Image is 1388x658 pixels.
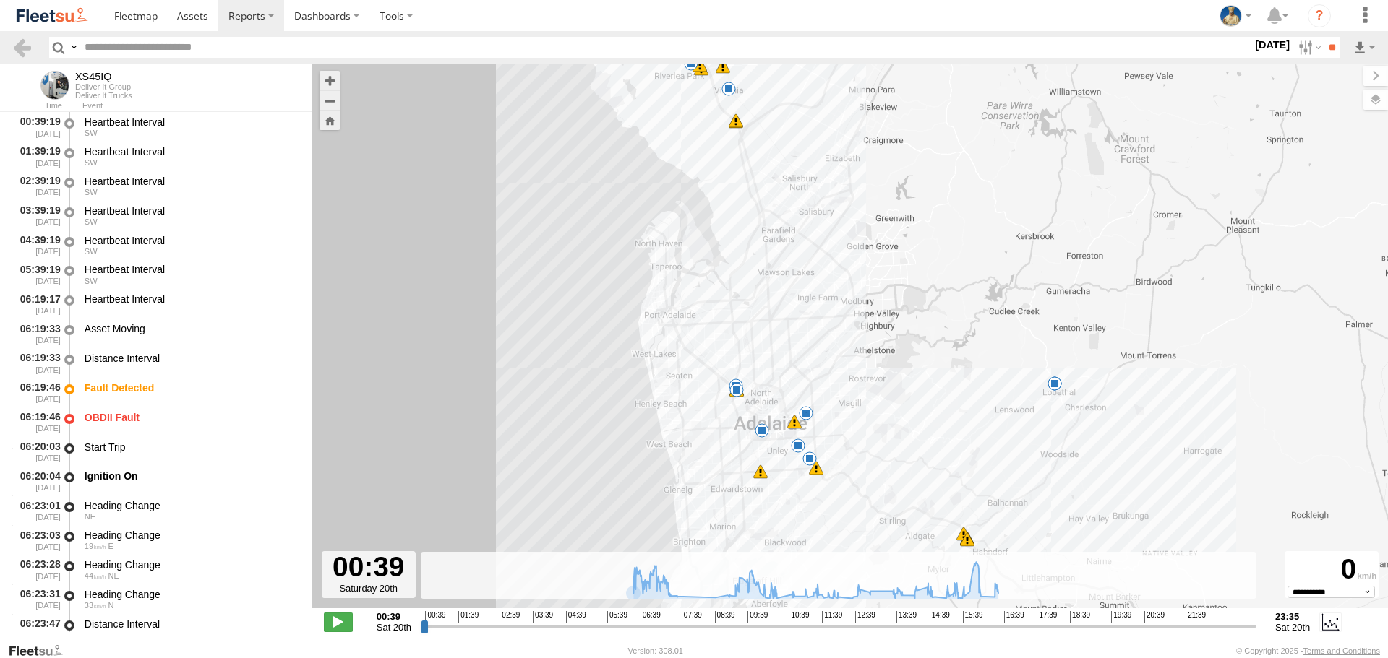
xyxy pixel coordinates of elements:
span: Heading: 7 [108,631,114,639]
div: Version: 308.01 [628,646,683,655]
span: 17:39 [1037,611,1057,623]
span: 74 [85,631,106,639]
span: Heading: 74 [108,542,113,550]
div: © Copyright 2025 - [1236,646,1380,655]
div: 06:23:03 [DATE] [12,527,62,553]
div: 04:39:19 [DATE] [12,232,62,259]
button: Zoom Home [320,111,340,130]
span: 44 [85,571,106,580]
a: Terms and Conditions [1303,646,1380,655]
div: Deliver It Group [75,82,132,91]
span: 11:39 [822,611,842,623]
strong: 23:35 [1275,611,1310,622]
div: Fault Detected [85,381,299,394]
a: Back to previous Page [12,37,33,58]
span: 20:39 [1144,611,1165,623]
span: 21:39 [1186,611,1206,623]
div: 06:23:28 [DATE] [12,556,62,583]
a: Visit our Website [8,644,74,658]
div: Heartbeat Interval [85,116,299,129]
span: Heading: 41 [85,512,95,521]
div: Matt Draper [1214,5,1256,27]
div: 06:20:04 [DATE] [12,468,62,495]
div: XS45IQ - View Asset History [75,71,132,82]
div: 06:19:17 [DATE] [12,290,62,317]
div: Distance Interval [85,618,299,631]
span: 12:39 [855,611,875,623]
span: 15:39 [963,611,983,623]
div: 02:39:19 [DATE] [12,173,62,199]
div: 06:19:33 [DATE] [12,320,62,347]
span: 04:39 [566,611,586,623]
span: 13:39 [896,611,917,623]
label: Search Query [68,37,80,58]
span: 09:39 [747,611,768,623]
div: Heartbeat Interval [85,204,299,217]
div: Event [82,103,312,110]
span: Heading: 239 [85,129,98,137]
div: Heartbeat Interval [85,263,299,276]
label: Search Filter Options [1293,37,1324,58]
div: 05:39:19 [DATE] [12,261,62,288]
div: 7 [799,406,813,420]
div: Heartbeat Interval [85,175,299,188]
span: Heading: 38 [108,571,119,580]
div: 06:23:31 [DATE] [12,586,62,612]
div: 06:23:01 [DATE] [12,497,62,524]
div: Heading Change [85,529,299,542]
div: 06:19:33 [DATE] [12,350,62,376]
i: ? [1308,4,1331,27]
span: 05:39 [607,611,627,623]
span: 33 [85,601,106,610]
div: Heading Change [85,499,299,512]
span: 08:39 [715,611,735,623]
div: 01:39:19 [DATE] [12,143,62,170]
span: 00:39 [425,611,445,623]
span: 16:39 [1004,611,1024,623]
span: 01:39 [458,611,479,623]
div: 06:20:03 [DATE] [12,438,62,465]
label: [DATE] [1252,37,1293,53]
label: Play/Stop [324,612,353,631]
span: 18:39 [1070,611,1090,623]
span: 02:39 [500,611,520,623]
span: Heading: 240 [85,188,98,196]
span: Sat 20th Sep 2025 [377,622,411,633]
span: 10:39 [789,611,809,623]
span: Heading: 240 [85,277,98,285]
span: Heading: 239 [85,158,98,167]
span: 06:39 [641,611,661,623]
div: 8 [787,415,802,429]
div: Heartbeat Interval [85,234,299,247]
div: Heading Change [85,558,299,571]
button: Zoom out [320,90,340,111]
span: 14:39 [930,611,950,623]
span: Heading: 240 [85,217,98,226]
span: Heading: 4 [108,601,114,610]
img: fleetsu-logo-horizontal.svg [14,6,90,25]
span: 07:39 [682,611,702,623]
div: 06:19:46 [DATE] [12,409,62,436]
div: Distance Interval [85,352,299,365]
div: Asset Moving [85,322,299,335]
div: 03:39:19 [DATE] [12,202,62,229]
div: 06:23:47 [DATE] [12,615,62,642]
div: Heartbeat Interval [85,293,299,306]
div: 6 [755,423,769,438]
div: 00:39:19 [DATE] [12,113,62,140]
div: Time [12,103,62,110]
div: Ignition On [85,469,299,482]
strong: 00:39 [377,611,411,622]
span: 19:39 [1111,611,1131,623]
div: Heading Change [85,588,299,601]
div: Heartbeat Interval [85,145,299,158]
span: Sat 20th Sep 2025 [1275,622,1310,633]
div: 06:19:46 [DATE] [12,379,62,406]
div: OBDII Fault [85,411,299,424]
div: Start Trip [85,441,299,454]
span: Heading: 240 [85,247,98,256]
div: 0 [1287,553,1376,586]
button: Zoom in [320,71,340,90]
div: Deliver It Trucks [75,91,132,100]
span: 19 [85,542,106,550]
